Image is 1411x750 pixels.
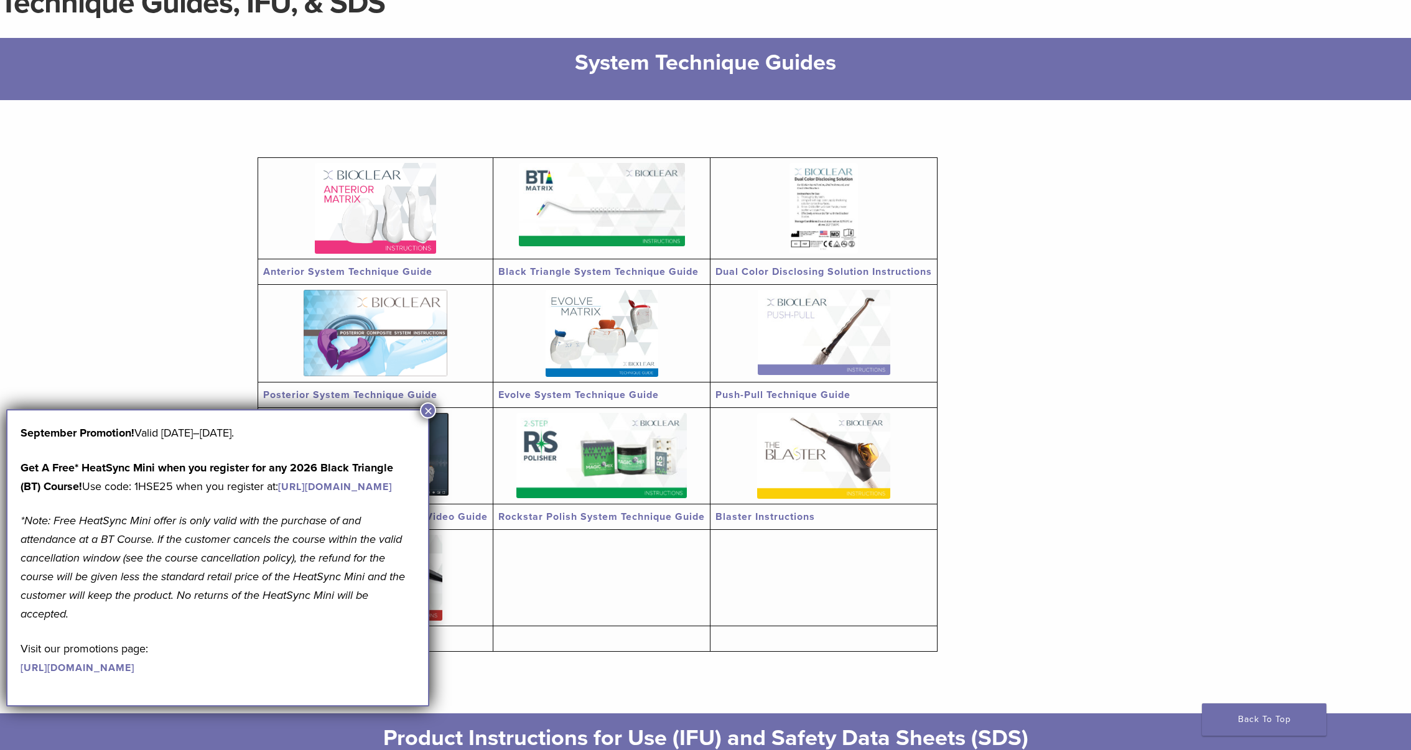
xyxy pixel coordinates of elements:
[21,424,415,442] p: Valid [DATE]–[DATE].
[21,461,393,493] strong: Get A Free* HeatSync Mini when you register for any 2026 Black Triangle (BT) Course!
[715,511,815,523] a: Blaster Instructions
[244,48,1167,78] h2: System Technique Guides
[278,481,392,493] a: [URL][DOMAIN_NAME]
[715,266,932,278] a: Dual Color Disclosing Solution Instructions
[420,402,436,419] button: Close
[1202,703,1326,736] a: Back To Top
[263,266,432,278] a: Anterior System Technique Guide
[21,458,415,496] p: Use code: 1HSE25 when you register at:
[21,639,415,677] p: Visit our promotions page:
[21,662,134,674] a: [URL][DOMAIN_NAME]
[21,426,134,440] b: September Promotion!
[498,389,659,401] a: Evolve System Technique Guide
[498,511,705,523] a: Rockstar Polish System Technique Guide
[715,389,850,401] a: Push-Pull Technique Guide
[21,514,405,621] em: *Note: Free HeatSync Mini offer is only valid with the purchase of and attendance at a BT Course....
[263,389,437,401] a: Posterior System Technique Guide
[498,266,699,278] a: Black Triangle System Technique Guide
